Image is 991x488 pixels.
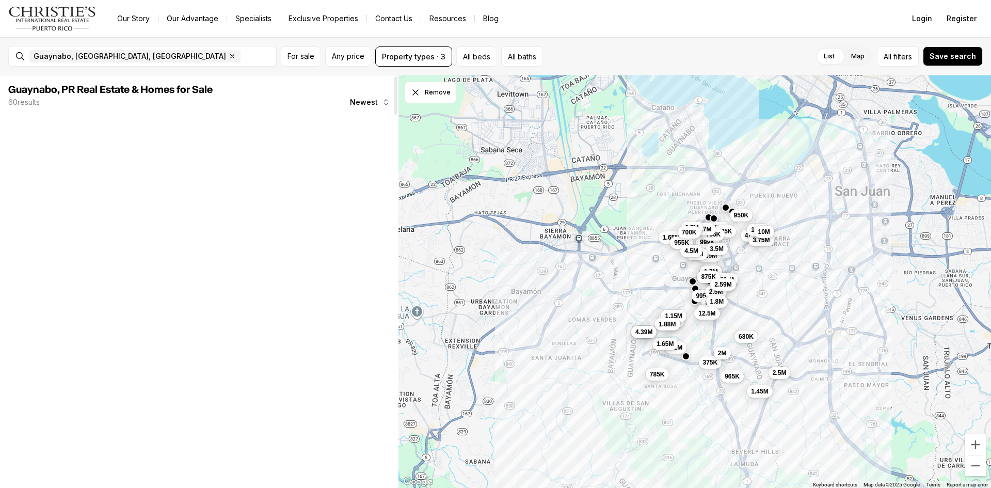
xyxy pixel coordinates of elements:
[739,333,754,341] span: 680K
[475,11,507,26] a: Blog
[730,209,753,222] button: 950K
[706,295,728,308] button: 1.8M
[714,280,731,289] span: 2.59M
[912,14,932,23] span: Login
[699,356,722,369] button: 375K
[706,230,721,239] span: 755K
[698,309,715,318] span: 12.5M
[684,247,698,255] span: 4.5M
[650,370,665,379] span: 785K
[8,6,97,31] img: logo
[8,85,213,95] span: Guaynabo, PR Real Estate & Homes for Sale
[877,46,919,67] button: Allfilters
[657,340,674,348] span: 1.65M
[350,98,378,106] span: Newest
[325,46,371,67] button: Any price
[947,14,977,23] span: Register
[721,370,744,383] button: 965K
[718,349,727,357] span: 2M
[843,47,873,66] label: Map
[708,273,730,286] button: 3.5M
[748,234,774,246] button: 3.75M
[714,347,731,359] button: 2M
[710,278,736,291] button: 2.59M
[681,222,703,234] button: 3.7M
[694,223,716,235] button: 1.7M
[682,228,697,237] span: 700K
[665,312,682,320] span: 1.15M
[697,271,720,283] button: 875K
[769,367,791,379] button: 2.5M
[34,52,226,60] span: Guaynabo, [GEOGRAPHIC_DATA], [GEOGRAPHIC_DATA]
[332,52,364,60] span: Any price
[710,224,725,232] span: 340K
[751,387,768,396] span: 1.45M
[754,226,774,238] button: 10M
[698,225,712,233] span: 1.7M
[704,267,718,276] span: 1.7M
[700,238,715,246] span: 999K
[281,46,321,67] button: For sale
[659,320,676,328] span: 1.88M
[751,226,765,234] span: 1.5M
[734,330,758,343] button: 680K
[702,228,725,241] button: 755K
[421,11,474,26] a: Resources
[725,372,740,381] span: 965K
[280,11,366,26] a: Exclusive Properties
[674,239,689,247] span: 955K
[710,297,724,306] span: 1.8M
[700,251,717,260] span: 2.15M
[734,211,749,219] span: 950K
[287,52,314,60] span: For sale
[747,224,769,236] button: 1.5M
[701,296,725,309] button: 825K
[8,98,40,106] p: 60 results
[635,328,652,336] span: 4.39M
[701,273,716,281] span: 875K
[654,318,680,330] button: 1.88M
[741,229,764,242] button: 470K
[659,231,684,244] button: 1.65M
[696,292,711,300] span: 995K
[705,286,727,298] button: 2.5M
[706,222,729,234] button: 340K
[661,310,686,322] button: 1.15M
[706,243,728,255] button: 3.5M
[758,228,770,236] span: 10M
[884,51,891,62] span: All
[692,290,715,302] button: 995K
[816,47,843,66] label: List
[227,11,280,26] a: Specialists
[940,8,983,29] button: Register
[694,307,720,320] button: 12.5M
[706,298,721,307] span: 825K
[501,46,543,67] button: All baths
[893,51,912,62] span: filters
[713,225,737,238] button: 525K
[344,92,396,113] button: Newest
[685,224,699,232] span: 3.7M
[456,46,497,67] button: All beds
[696,236,719,248] button: 999K
[773,369,787,377] span: 2.5M
[375,46,452,67] button: Property types · 3
[906,8,938,29] button: Login
[652,338,678,350] button: 1.65M
[700,265,722,278] button: 1.7M
[703,358,718,367] span: 375K
[745,231,760,240] span: 470K
[405,82,456,103] button: Dismiss drawing
[646,368,669,381] button: 785K
[710,245,724,253] span: 3.5M
[700,307,714,315] span: 1.4M
[717,227,732,235] span: 525K
[696,249,721,262] button: 2.15M
[158,11,227,26] a: Our Advantage
[631,326,657,338] button: 4.39M
[680,245,702,257] button: 4.5M
[663,233,680,242] span: 1.65M
[923,46,983,66] button: Save search
[709,288,723,296] span: 2.5M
